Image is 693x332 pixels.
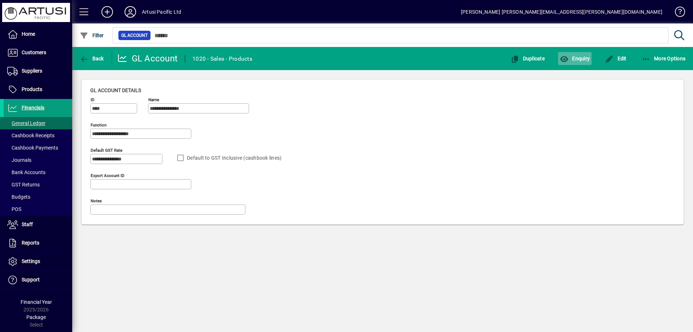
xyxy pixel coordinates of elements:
[640,52,688,65] button: More Options
[91,173,125,178] mat-label: Export account ID
[4,44,72,62] a: Customers
[7,145,58,151] span: Cashbook Payments
[7,133,55,138] span: Cashbook Receipts
[119,5,142,18] button: Profile
[7,169,45,175] span: Bank Accounts
[605,56,627,61] span: Edit
[642,56,686,61] span: More Options
[91,97,95,102] mat-label: ID
[4,234,72,252] a: Reports
[7,206,21,212] span: POS
[21,299,52,305] span: Financial Year
[80,56,104,61] span: Back
[461,6,662,18] div: [PERSON_NAME] [PERSON_NAME][EMAIL_ADDRESS][PERSON_NAME][DOMAIN_NAME]
[4,203,72,215] a: POS
[22,31,35,37] span: Home
[4,191,72,203] a: Budgets
[78,29,106,42] button: Filter
[4,129,72,142] a: Cashbook Receipts
[4,178,72,191] a: GST Returns
[7,182,40,187] span: GST Returns
[4,117,72,129] a: General Ledger
[117,53,178,64] div: GL Account
[510,56,545,61] span: Duplicate
[26,314,46,320] span: Package
[22,105,44,111] span: Financials
[4,62,72,80] a: Suppliers
[22,258,40,264] span: Settings
[192,53,252,65] div: 1020 - Sales - Products
[22,68,42,74] span: Suppliers
[603,52,628,65] button: Edit
[22,221,33,227] span: Staff
[7,194,30,200] span: Budgets
[4,81,72,99] a: Products
[22,240,39,246] span: Reports
[121,32,148,39] span: GL Account
[7,120,45,126] span: General Ledger
[4,154,72,166] a: Journals
[91,148,122,153] mat-label: Default GST rate
[22,86,42,92] span: Products
[4,271,72,289] a: Support
[22,49,46,55] span: Customers
[148,97,159,102] mat-label: Name
[96,5,119,18] button: Add
[4,166,72,178] a: Bank Accounts
[90,87,141,93] span: GL account details
[4,25,72,43] a: Home
[4,142,72,154] a: Cashbook Payments
[91,122,106,128] mat-label: Function
[78,52,106,65] button: Back
[509,52,546,65] button: Duplicate
[22,277,40,283] span: Support
[7,157,31,163] span: Journals
[72,52,112,65] app-page-header-button: Back
[4,253,72,271] a: Settings
[91,198,102,203] mat-label: Notes
[560,56,590,61] span: Enquiry
[80,33,104,38] span: Filter
[4,216,72,234] a: Staff
[558,52,592,65] button: Enquiry
[142,6,181,18] div: Artusi Pacific Ltd
[670,1,684,25] a: Knowledge Base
